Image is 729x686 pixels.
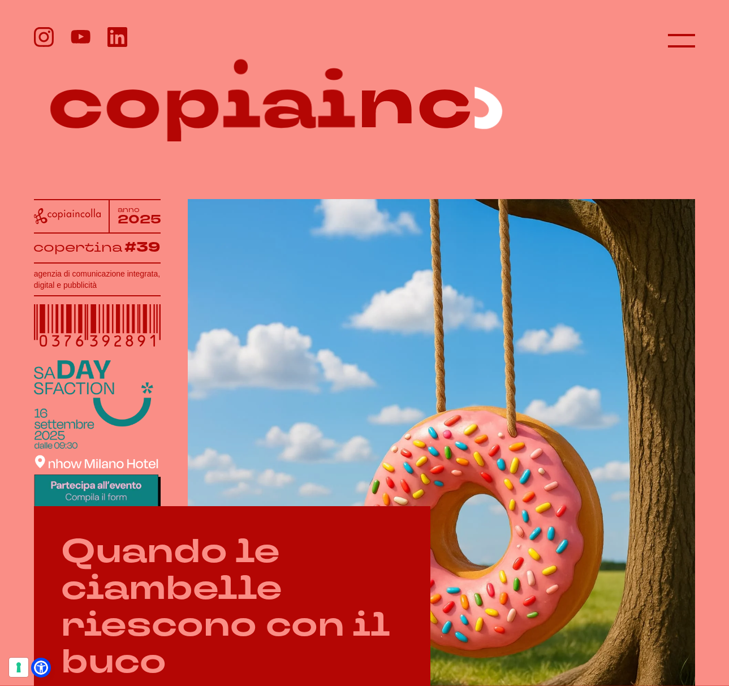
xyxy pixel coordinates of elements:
tspan: 2025 [118,211,161,228]
tspan: #39 [124,238,160,256]
tspan: copertina [33,238,123,255]
button: Le tue preferenze relative al consenso per le tecnologie di tracciamento [9,658,28,677]
h2: Quando le ciambelle riescono con il buco [61,533,404,680]
img: SaDaysfaction [34,360,161,510]
a: Open Accessibility Menu [34,661,48,675]
tspan: anno [118,205,140,214]
h1: agenzia di comunicazione integrata, digital e pubblicità [34,268,161,291]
